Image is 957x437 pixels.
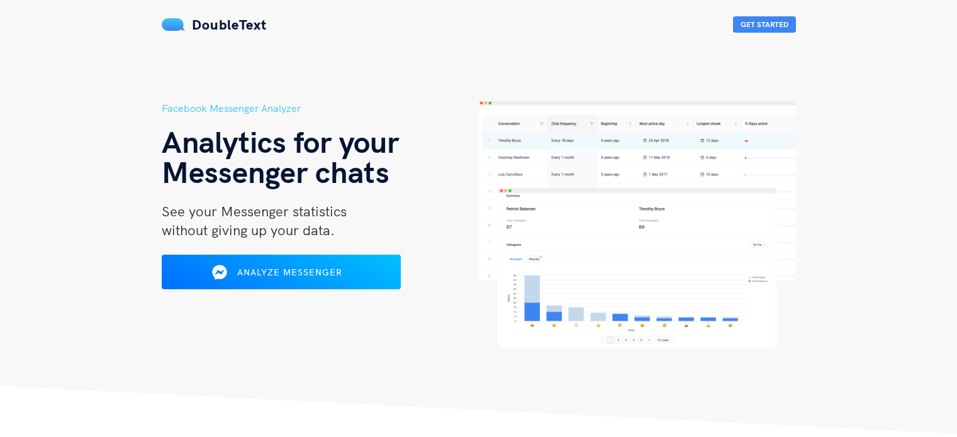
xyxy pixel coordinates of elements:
span: Analytics for your [162,123,399,160]
button: Analyze Messenger [162,255,401,289]
span: without giving up your data. [162,221,335,239]
img: hero [479,101,796,348]
a: DoubleText [162,16,267,33]
a: Analyze Messenger [162,271,401,282]
span: See your Messenger statistics [162,202,347,220]
span: Messenger chats [162,153,389,191]
h5: Facebook Messenger Analyzer [162,101,479,116]
button: Get Started [733,16,796,33]
span: Analyze Messenger [237,267,342,278]
span: DoubleText [192,16,267,33]
img: mS3x8y1f88AAAAABJRU5ErkJggg== [162,18,186,31]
